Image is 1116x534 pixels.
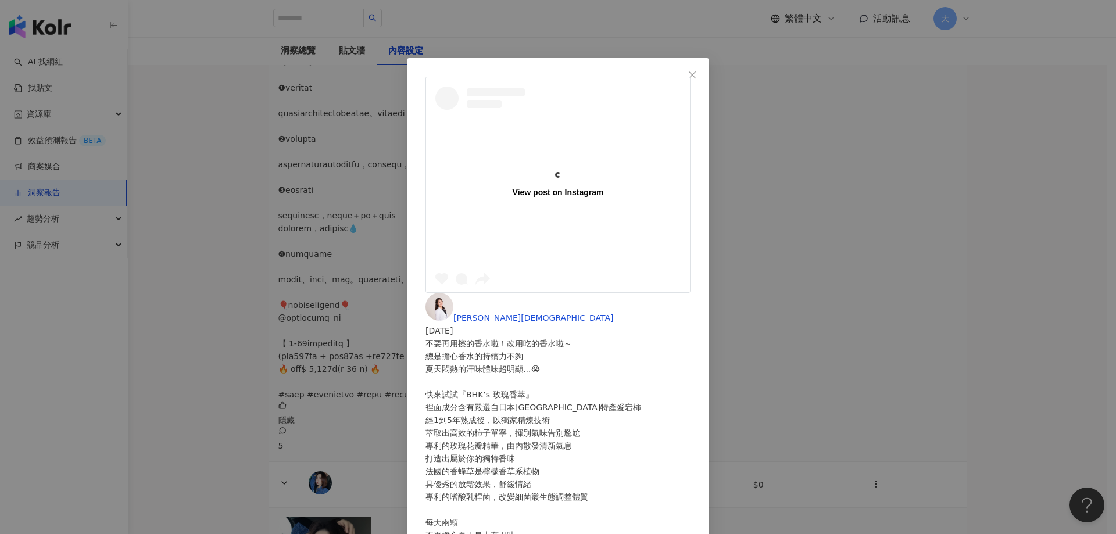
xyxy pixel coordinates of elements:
button: Close [681,63,704,87]
span: close [688,70,697,80]
a: KOL Avatar[PERSON_NAME][DEMOGRAPHIC_DATA] [425,313,613,322]
img: KOL Avatar [425,293,453,321]
div: View post on Instagram [513,187,604,198]
span: [PERSON_NAME][DEMOGRAPHIC_DATA] [453,313,613,322]
div: [DATE] [425,324,691,337]
a: View post on Instagram [426,77,690,292]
